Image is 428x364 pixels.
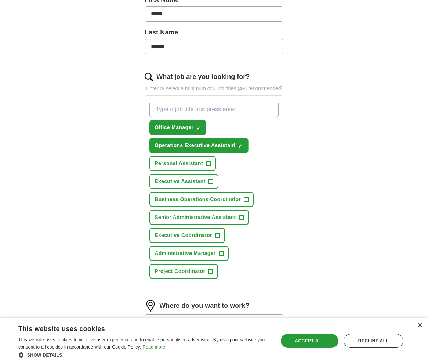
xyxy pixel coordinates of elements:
button: Administrative Manager [149,246,228,261]
div: This website uses cookies [18,322,252,333]
span: This website uses cookies to improve user experience and to enable personalised advertising. By u... [18,337,265,350]
span: Office Manager [155,124,193,131]
button: Office Manager✓ [149,120,206,135]
label: Where do you want to work? [159,301,249,311]
span: ✓ [238,143,243,149]
span: Administrative Manager [155,250,215,257]
img: search.png [145,73,153,81]
span: Executive Assistant [155,178,205,185]
button: Executive Coordinator [149,228,225,243]
label: What job are you looking for? [156,72,250,82]
button: Operations Executive Assistant✓ [149,138,248,153]
button: Project Coordinator [149,264,218,279]
div: Decline all [344,334,403,348]
div: Accept all [281,334,338,348]
button: Executive Assistant [149,174,218,189]
button: Personal Assistant [149,156,216,171]
button: Senior Administrative Assistant [149,210,249,225]
div: Show details [18,351,270,358]
span: Project Coordinator [155,267,205,275]
span: Show details [27,353,62,358]
span: Personal Assistant [155,160,203,167]
span: Business Operations Coordinator [155,196,241,203]
button: Business Operations Coordinator [149,192,254,207]
span: Senior Administrative Assistant [155,214,236,221]
span: ✓ [196,125,201,131]
span: Operations Executive Assistant [155,142,235,149]
a: Read more, opens a new window [142,345,165,350]
img: location.png [145,300,156,312]
span: Executive Coordinator [155,232,212,239]
label: Last Name [145,28,283,37]
div: Close [417,323,422,328]
input: Type a job title and press enter [149,102,279,117]
p: Enter or select a minimum of 3 job titles (4-8 recommended) [145,85,283,92]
